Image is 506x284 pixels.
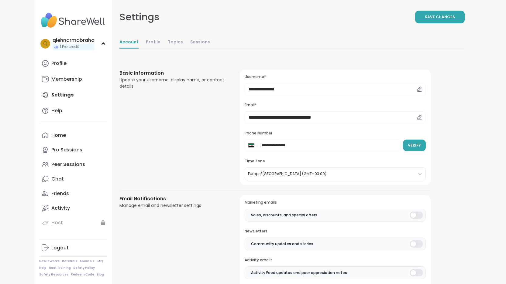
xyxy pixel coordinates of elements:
h3: Basic Information [119,69,225,77]
a: Profile [146,36,160,49]
a: Account [119,36,139,49]
div: Friends [51,190,69,197]
div: Update your username, display name, or contact details [119,77,225,90]
h3: Newsletters [245,229,425,234]
a: About Us [80,259,94,263]
h3: Activity emails [245,258,425,263]
a: Peer Sessions [39,157,107,172]
a: Topics [168,36,183,49]
h3: Email* [245,103,425,108]
div: Membership [51,76,82,83]
h3: Username* [245,74,425,79]
span: Community updates and stories [251,241,313,247]
h3: Time Zone [245,159,425,164]
span: Sales, discounts, and special offers [251,212,317,218]
a: Referrals [62,259,77,263]
h3: Email Notifications [119,195,225,202]
a: Profile [39,56,107,71]
a: Activity [39,201,107,215]
button: Save Changes [415,11,465,23]
div: Logout [51,245,69,251]
a: Safety Policy [73,266,95,270]
div: Pro Sessions [51,147,82,153]
a: Sessions [190,36,210,49]
a: Logout [39,241,107,255]
div: Host [51,219,63,226]
div: Activity [51,205,70,211]
span: Activity Feed updates and peer appreciation notes [251,270,347,276]
a: Chat [39,172,107,186]
a: How It Works [39,259,60,263]
a: Host [39,215,107,230]
a: Membership [39,72,107,86]
a: Help [39,103,107,118]
a: Blog [97,272,104,277]
span: Verify [408,143,421,148]
img: ShareWell Nav Logo [39,10,107,31]
a: Safety Resources [39,272,68,277]
a: Friends [39,186,107,201]
div: Home [51,132,66,139]
h3: Phone Number [245,131,425,136]
div: Profile [51,60,67,67]
a: Redeem Code [71,272,94,277]
span: 1 Pro credit [60,44,79,49]
div: Help [51,107,62,114]
a: Home [39,128,107,143]
h3: Marketing emails [245,200,425,205]
div: qlehnqrmabraha [53,37,95,44]
a: Host Training [49,266,71,270]
div: Settings [119,10,160,24]
div: Chat [51,176,64,182]
span: Save Changes [425,14,455,20]
button: Verify [403,140,426,151]
a: FAQ [97,259,103,263]
a: Help [39,266,46,270]
a: Pro Sessions [39,143,107,157]
div: Peer Sessions [51,161,85,168]
span: q [43,40,47,48]
div: Manage email and newsletter settings [119,202,225,209]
